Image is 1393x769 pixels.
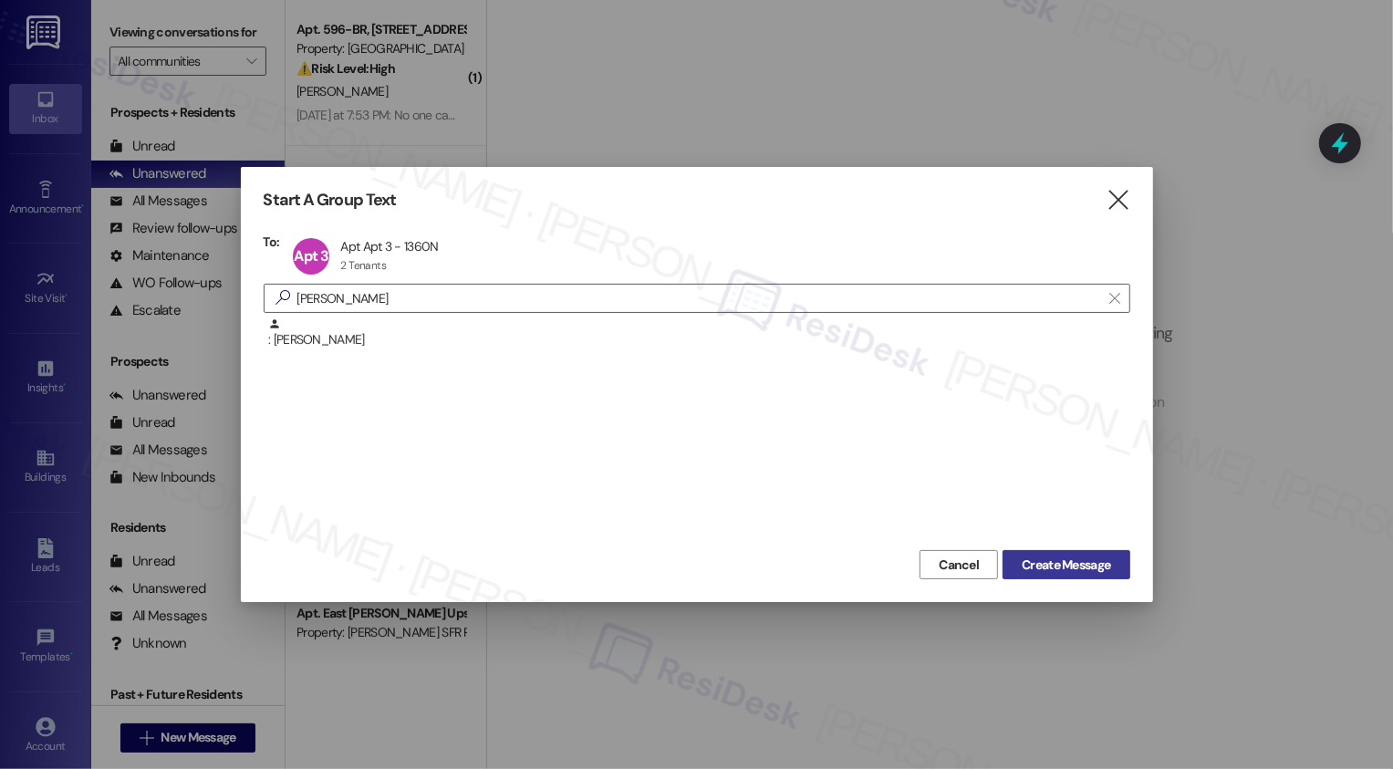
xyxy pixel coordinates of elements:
h3: Start A Group Text [264,190,397,211]
button: Clear text [1100,285,1129,312]
div: : [PERSON_NAME] [268,317,1130,349]
button: Cancel [920,550,998,579]
span: Cancel [939,556,979,575]
i:  [268,288,297,307]
button: Create Message [1003,550,1129,579]
input: Search for any contact or apartment [297,286,1100,311]
i:  [1109,291,1119,306]
i:  [1106,191,1130,210]
h3: To: [264,234,280,250]
div: 2 Tenants [340,258,386,273]
span: Apt 3 [294,246,328,265]
div: Apt Apt 3 - 1360N [340,238,438,255]
span: Create Message [1022,556,1110,575]
div: : [PERSON_NAME] [264,317,1130,363]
